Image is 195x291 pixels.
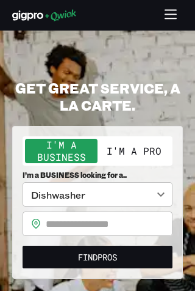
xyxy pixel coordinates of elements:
[25,139,97,163] button: I'm a Business
[23,182,172,207] div: Dishwasher
[23,171,172,180] span: I’m a BUSINESS looking for a..
[12,79,183,114] h2: GET GREAT SERVICE, A LA CARTE.
[97,139,170,163] button: I'm a Pro
[23,246,172,268] button: FindPros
